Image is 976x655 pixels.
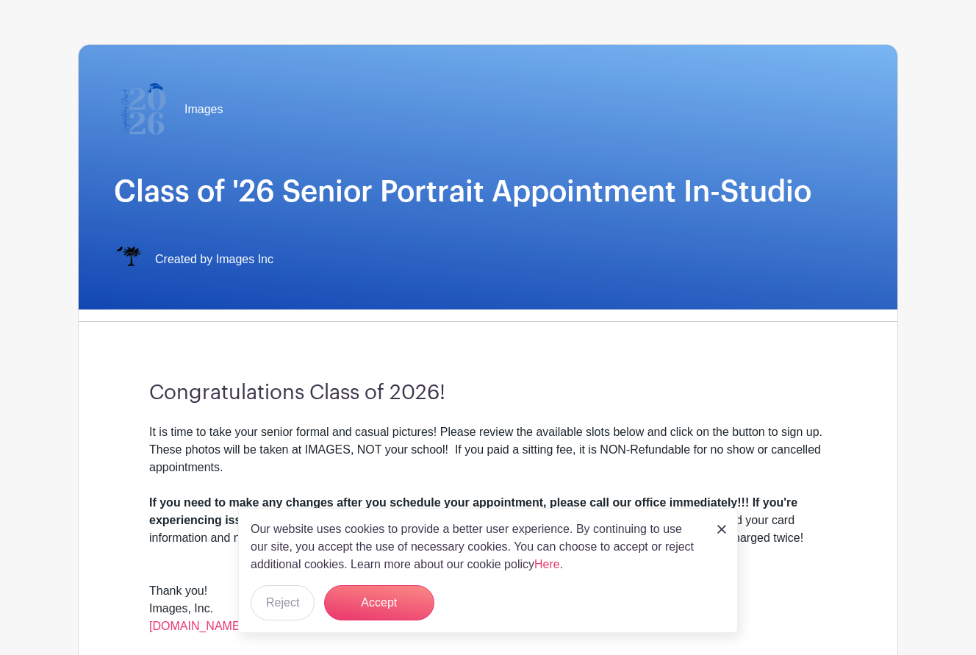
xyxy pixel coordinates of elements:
[149,381,827,406] h3: Congratulations Class of 2026!
[155,251,273,268] span: Created by Images Inc
[114,174,862,210] h1: Class of '26 Senior Portrait Appointment In-Studio
[114,245,143,274] img: IMAGES%20logo%20transparenT%20PNG%20s.png
[149,496,797,526] strong: If you need to make any changes after you schedule your appointment, please call our office immed...
[251,520,702,573] p: Our website uses cookies to provide a better user experience. By continuing to use our site, you ...
[534,558,560,570] a: Here
[251,585,315,620] button: Reject
[149,582,827,600] div: Thank you!
[149,423,827,476] div: It is time to take your senior formal and casual pictures! Please review the available slots belo...
[184,101,223,118] span: Images
[149,620,243,632] a: [DOMAIN_NAME]
[114,80,173,139] img: 2026%20logo%20(2).png
[717,525,726,534] img: close_button-5f87c8562297e5c2d7936805f587ecaba9071eb48480494691a3f1689db116b3.svg
[149,600,827,635] div: Images, Inc.
[149,494,827,547] div: If you've already entered your card information and notice a delay in processing, —give us a call...
[324,585,434,620] button: Accept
